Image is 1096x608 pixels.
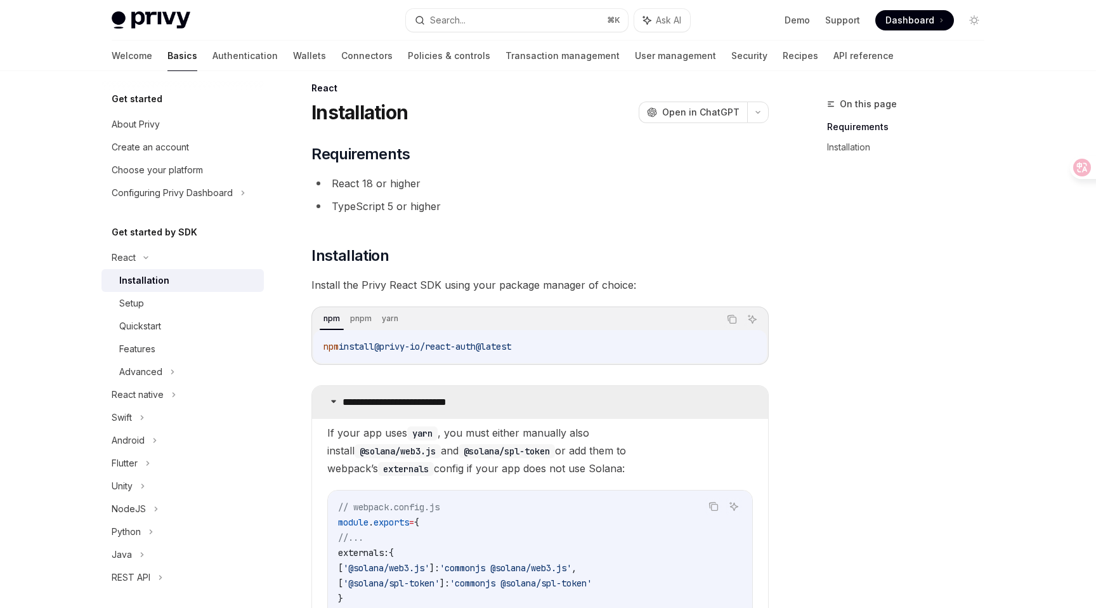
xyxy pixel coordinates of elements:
[408,41,490,71] a: Policies & controls
[429,562,440,574] span: ]:
[112,410,132,425] div: Swift
[346,311,375,326] div: pnpm
[343,578,440,589] span: '@solana/spl-token'
[885,14,934,27] span: Dashboard
[293,41,326,71] a: Wallets
[827,137,995,157] a: Installation
[112,117,160,132] div: About Privy
[101,292,264,315] a: Setup
[369,517,374,528] span: .
[705,498,722,515] button: Copy the contents from the code block
[112,387,164,402] div: React native
[407,426,438,440] code: yarn
[378,311,402,326] div: yarn
[112,91,162,107] h5: Get started
[656,14,681,27] span: Ask AI
[726,498,742,515] button: Ask AI
[112,225,197,240] h5: Get started by SDK
[119,364,162,380] div: Advanced
[112,185,233,201] div: Configuring Privy Dashboard
[389,547,394,558] span: {
[450,578,592,589] span: 'commonjs @solana/spl-token'
[339,341,374,352] span: install
[374,341,511,352] span: @privy-io/react-auth@latest
[338,593,343,604] span: }
[112,140,189,155] div: Create an account
[119,296,144,311] div: Setup
[167,41,197,71] a: Basics
[112,41,152,71] a: Welcome
[338,532,363,543] span: //...
[338,501,440,513] span: // webpack.config.js
[440,562,571,574] span: 'commonjs @solana/web3.js'
[414,517,419,528] span: {
[101,338,264,360] a: Features
[101,113,264,136] a: About Privy
[964,10,984,30] button: Toggle dark mode
[440,578,450,589] span: ]:
[338,547,389,558] span: externals:
[311,144,410,164] span: Requirements
[662,106,740,119] span: Open in ChatGPT
[112,501,146,517] div: NodeJS
[827,117,995,137] a: Requirements
[833,41,894,71] a: API reference
[101,315,264,338] a: Quickstart
[112,479,133,494] div: Unity
[119,273,169,288] div: Installation
[783,41,818,71] a: Recipes
[744,311,760,327] button: Ask AI
[112,570,150,585] div: REST API
[378,462,434,476] code: externals
[724,311,740,327] button: Copy the contents from the code block
[338,562,343,574] span: [
[112,547,132,562] div: Java
[785,14,810,27] a: Demo
[430,13,466,28] div: Search...
[311,82,769,95] div: React
[374,517,409,528] span: exports
[311,197,769,215] li: TypeScript 5 or higher
[338,517,369,528] span: module
[343,562,429,574] span: '@solana/web3.js'
[311,246,389,266] span: Installation
[639,102,747,123] button: Open in ChatGPT
[355,444,441,458] code: @solana/web3.js
[112,433,145,448] div: Android
[459,444,555,458] code: @solana/spl-token
[634,9,690,32] button: Ask AI
[311,101,408,124] h1: Installation
[119,341,155,357] div: Features
[731,41,767,71] a: Security
[635,41,716,71] a: User management
[840,96,897,112] span: On this page
[409,517,414,528] span: =
[323,341,339,352] span: npm
[607,15,620,25] span: ⌘ K
[112,11,190,29] img: light logo
[112,162,203,178] div: Choose your platform
[825,14,860,27] a: Support
[506,41,620,71] a: Transaction management
[406,9,628,32] button: Search...⌘K
[119,319,161,334] div: Quickstart
[112,456,138,471] div: Flutter
[327,424,753,477] span: If your app uses , you must either manually also install and or add them to webpack’s config if y...
[101,136,264,159] a: Create an account
[571,562,577,574] span: ,
[341,41,393,71] a: Connectors
[311,175,769,192] li: React 18 or higher
[311,276,769,294] span: Install the Privy React SDK using your package manager of choice:
[112,250,136,265] div: React
[338,578,343,589] span: [
[212,41,278,71] a: Authentication
[101,269,264,292] a: Installation
[112,524,141,539] div: Python
[320,311,344,326] div: npm
[101,159,264,182] a: Choose your platform
[875,10,954,30] a: Dashboard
